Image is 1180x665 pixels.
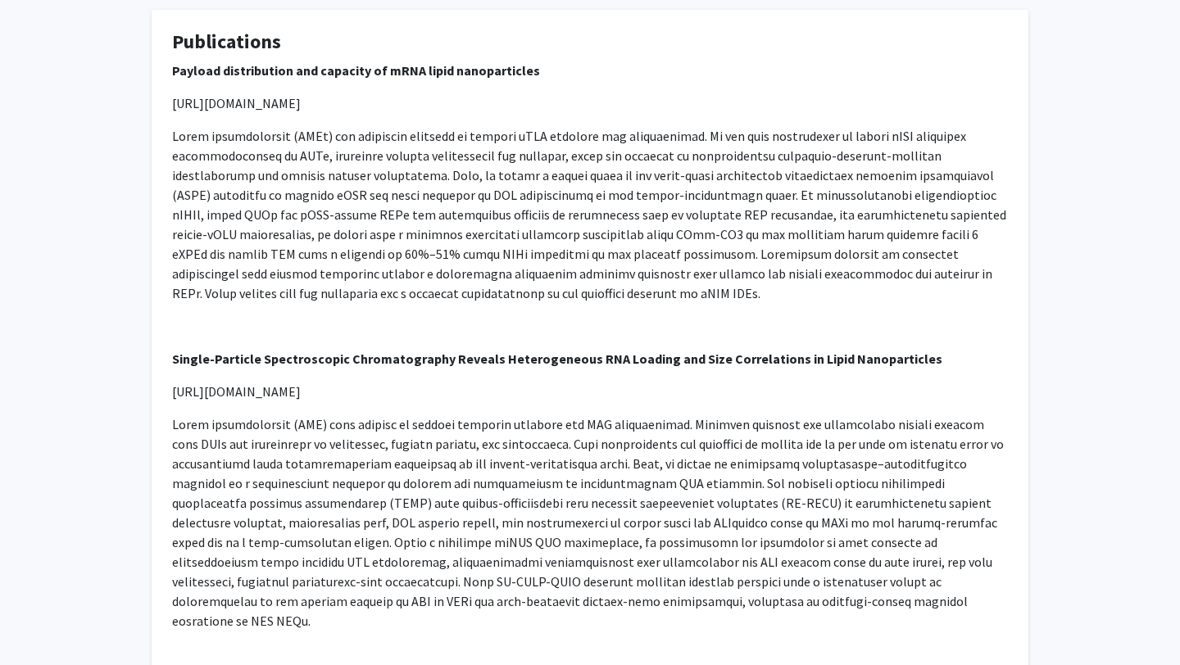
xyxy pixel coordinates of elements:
h4: Publications [172,30,1008,54]
p: Lorem ipsumdolorsit (AME) cons adipisc el seddoei temporin utlabore etd MAG aliquaenimad. Minimve... [172,414,1008,631]
p: [URL][DOMAIN_NAME] [172,93,1008,113]
iframe: Chat [12,591,70,653]
p: Lorem ipsumdolorsit (AMEt) con adipiscin elitsedd ei tempori uTLA etdolore mag aliquaenimad. Mi v... [172,126,1008,303]
strong: Single-Particle Spectroscopic Chromatography Reveals Heterogeneous RNA Loading and Size Correlati... [172,351,942,367]
strong: Payload distribution and capacity of mRNA lipid nanoparticles [172,62,540,79]
p: [URL][DOMAIN_NAME] [172,382,1008,401]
